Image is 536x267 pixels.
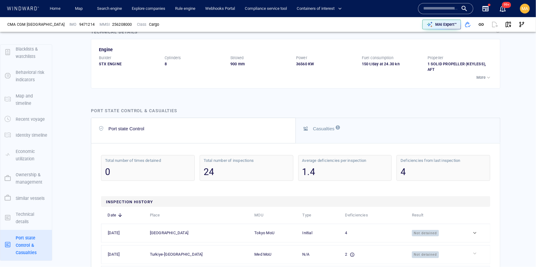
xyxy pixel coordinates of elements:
[149,22,159,27] div: Cargo
[16,92,48,107] p: Map and timeline
[95,3,124,14] button: Search engine
[313,126,335,131] div: Casualties
[296,118,500,143] button: Casualties1
[510,239,531,262] iframe: Chat
[254,251,294,258] div: Med MoU
[401,166,486,178] div: 4
[499,5,507,12] div: Notification center
[69,22,77,27] p: IMO
[303,230,337,236] div: Initial
[0,206,52,230] button: Technical details
[422,20,461,29] button: MAI Expert™
[0,73,52,79] a: Behavioral risk indicators
[7,22,65,27] div: CMA CGM [GEOGRAPHIC_DATA]
[475,18,488,31] button: Get link
[230,61,296,67] p: 900 mm
[336,125,340,130] div: 1
[16,148,48,163] p: Economic utilization
[302,158,388,163] div: Average deficiencies per inspection
[296,55,307,61] p: Power
[412,230,439,237] span: Not detained
[401,158,486,163] div: Deficiencies from last inspection
[0,111,52,127] button: Recent voyage
[16,116,45,123] p: Recent voyage
[502,2,511,8] span: 99+
[16,45,48,60] p: Blacklists & watchlists
[296,61,362,67] p: 36560 KW
[150,230,188,236] div: [GEOGRAPHIC_DATA]
[108,126,144,131] div: Port state Control
[106,200,153,204] span: Inspection History
[461,18,475,31] button: Add to vessel list
[204,158,289,163] div: Total number of inspections
[515,18,529,31] button: Visual Link Analysis
[0,195,52,201] a: Similar vessels
[70,3,90,14] button: Map
[345,212,368,219] span: Deficiencies
[108,212,124,219] span: Date
[475,73,493,82] button: More
[173,3,198,14] a: Rule engine
[0,41,52,65] button: Blacklists & watchlists
[0,143,52,167] button: Economic utilization
[297,5,342,12] span: Containers of interest
[412,212,431,219] span: Result
[0,215,52,220] a: Technical details
[7,22,65,27] span: CMA CGM TARRAGONA
[79,22,95,27] span: 9471214
[0,49,52,55] a: Blacklists & watchlists
[0,88,52,112] button: Map and timeline
[0,230,52,261] button: Port state Control & Casualties
[16,69,48,84] p: Behavioral risk indicators
[254,212,263,219] span: MOU
[16,132,47,139] p: Identity timeline
[254,212,271,219] span: MOU
[502,18,515,31] button: View on map
[0,242,52,248] a: Port state Control & Casualties
[0,190,52,206] button: Similar vessels
[0,167,52,190] button: Ownership & management
[362,55,393,61] p: Fuel consumption
[0,64,52,88] button: Behavioral risk indicators
[99,55,111,61] p: Builder
[362,61,428,67] p: 150 t/day at 24.30 kn
[165,61,230,67] p: 8
[203,3,237,14] a: Webhooks Portal
[303,212,311,219] span: Type
[16,171,48,186] p: Ownership & management
[105,166,191,178] div: 0
[0,132,52,138] a: Identity timeline
[150,212,168,219] span: Place
[108,251,142,258] div: [DATE]
[45,3,65,14] button: Home
[522,6,528,11] span: MA
[498,4,508,13] a: 99+
[0,152,52,158] a: Economic utilization
[230,55,244,61] p: Stroked
[435,22,457,27] p: MAI Expert™
[112,22,132,27] div: 256208000
[0,116,52,122] a: Recent voyage
[345,230,404,236] div: 4
[412,212,423,219] span: Result
[165,55,181,61] p: Cylinders
[242,3,289,14] button: Compliance service tool
[137,22,147,27] p: Class
[428,55,444,61] p: Propeller
[303,212,319,219] span: Type
[129,3,168,14] a: Explore companies
[91,107,177,114] div: Port state Control & Casualties
[108,230,142,236] div: [DATE]
[72,3,87,14] a: Map
[105,158,191,163] div: Total number of times detained
[48,3,63,14] a: Home
[99,46,113,53] p: Engine
[150,251,203,258] div: Turkiye-[GEOGRAPHIC_DATA]
[499,5,507,12] button: 99+
[294,3,347,14] button: Containers of interest
[302,166,388,178] div: 1.4
[412,251,439,258] span: Not detained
